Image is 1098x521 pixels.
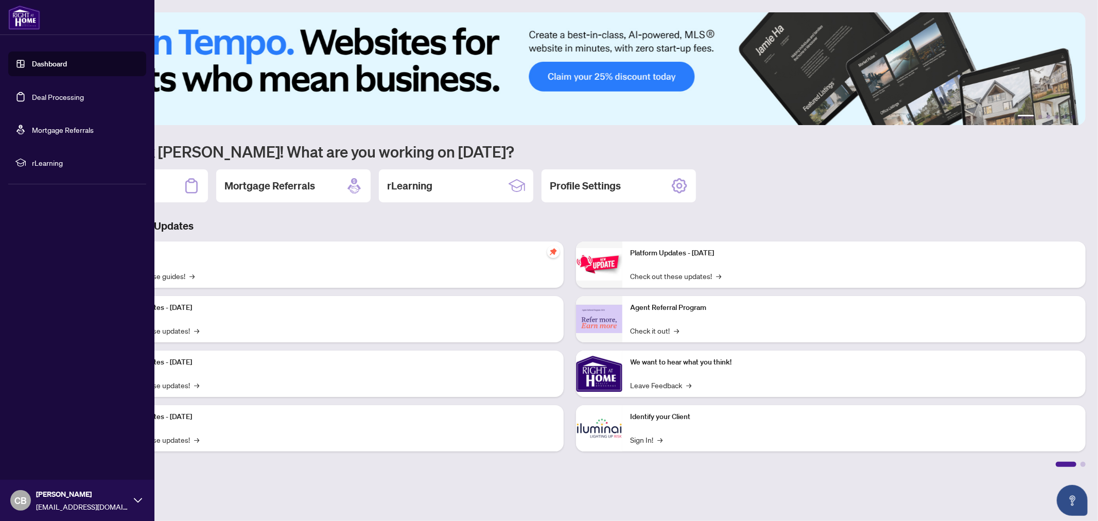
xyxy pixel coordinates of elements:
[14,493,27,508] span: CB
[194,325,199,336] span: →
[547,246,560,258] span: pushpin
[631,434,663,445] a: Sign In!→
[32,157,139,168] span: rLearning
[1057,485,1088,516] button: Open asap
[224,179,315,193] h2: Mortgage Referrals
[631,357,1078,368] p: We want to hear what you think!
[631,248,1078,259] p: Platform Updates - [DATE]
[631,325,679,336] a: Check it out!→
[1071,115,1075,119] button: 6
[631,411,1078,423] p: Identify your Client
[631,379,692,391] a: Leave Feedback→
[387,179,432,193] h2: rLearning
[108,411,555,423] p: Platform Updates - [DATE]
[687,379,692,391] span: →
[576,305,622,333] img: Agent Referral Program
[8,5,40,30] img: logo
[1055,115,1059,119] button: 4
[108,357,555,368] p: Platform Updates - [DATE]
[32,125,94,134] a: Mortgage Referrals
[1063,115,1067,119] button: 5
[32,92,84,101] a: Deal Processing
[54,219,1086,233] h3: Brokerage & Industry Updates
[1018,115,1034,119] button: 1
[194,434,199,445] span: →
[550,179,621,193] h2: Profile Settings
[194,379,199,391] span: →
[108,302,555,314] p: Platform Updates - [DATE]
[108,248,555,259] p: Self-Help
[717,270,722,282] span: →
[631,270,722,282] a: Check out these updates!→
[1038,115,1042,119] button: 2
[36,489,129,500] span: [PERSON_NAME]
[32,59,67,68] a: Dashboard
[674,325,679,336] span: →
[576,405,622,451] img: Identify your Client
[1047,115,1051,119] button: 3
[54,142,1086,161] h1: Welcome back [PERSON_NAME]! What are you working on [DATE]?
[189,270,195,282] span: →
[576,248,622,281] img: Platform Updates - June 23, 2025
[658,434,663,445] span: →
[576,351,622,397] img: We want to hear what you think!
[631,302,1078,314] p: Agent Referral Program
[54,12,1086,125] img: Slide 0
[36,501,129,512] span: [EMAIL_ADDRESS][DOMAIN_NAME]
